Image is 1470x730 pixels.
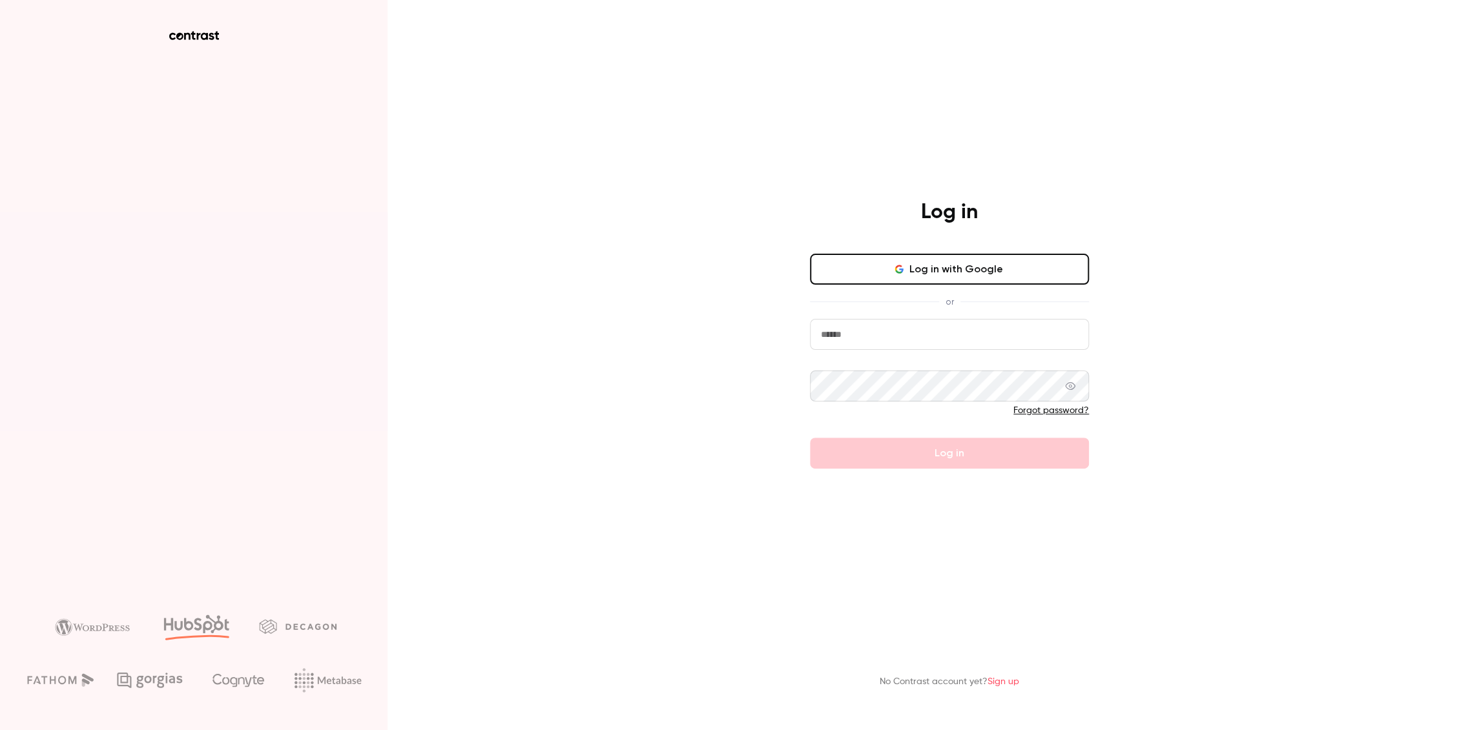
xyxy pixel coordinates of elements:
span: or [939,295,960,309]
button: Log in with Google [810,254,1089,285]
h4: Log in [921,199,978,225]
a: Sign up [988,677,1019,686]
img: decagon [259,619,336,633]
a: Forgot password? [1013,406,1089,415]
p: No Contrast account yet? [880,675,1019,689]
